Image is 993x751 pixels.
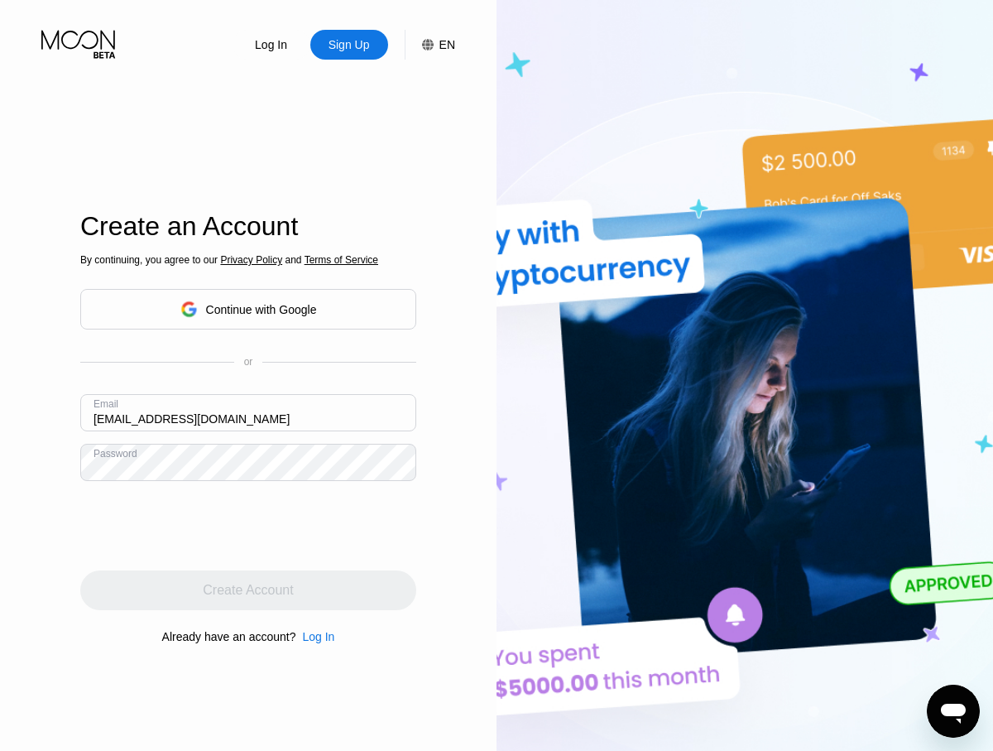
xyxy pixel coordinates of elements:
[94,448,137,460] div: Password
[206,303,317,316] div: Continue with Google
[233,30,310,60] div: Log In
[282,254,305,266] span: and
[94,398,118,410] div: Email
[305,254,378,266] span: Terms of Service
[80,493,332,558] iframe: reCAPTCHA
[80,289,416,330] div: Continue with Google
[439,38,455,51] div: EN
[302,630,334,643] div: Log In
[295,630,334,643] div: Log In
[244,356,253,368] div: or
[405,30,455,60] div: EN
[80,254,416,266] div: By continuing, you agree to our
[80,211,416,242] div: Create an Account
[327,36,372,53] div: Sign Up
[162,630,296,643] div: Already have an account?
[220,254,282,266] span: Privacy Policy
[310,30,388,60] div: Sign Up
[253,36,289,53] div: Log In
[927,685,980,738] iframe: Button to launch messaging window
